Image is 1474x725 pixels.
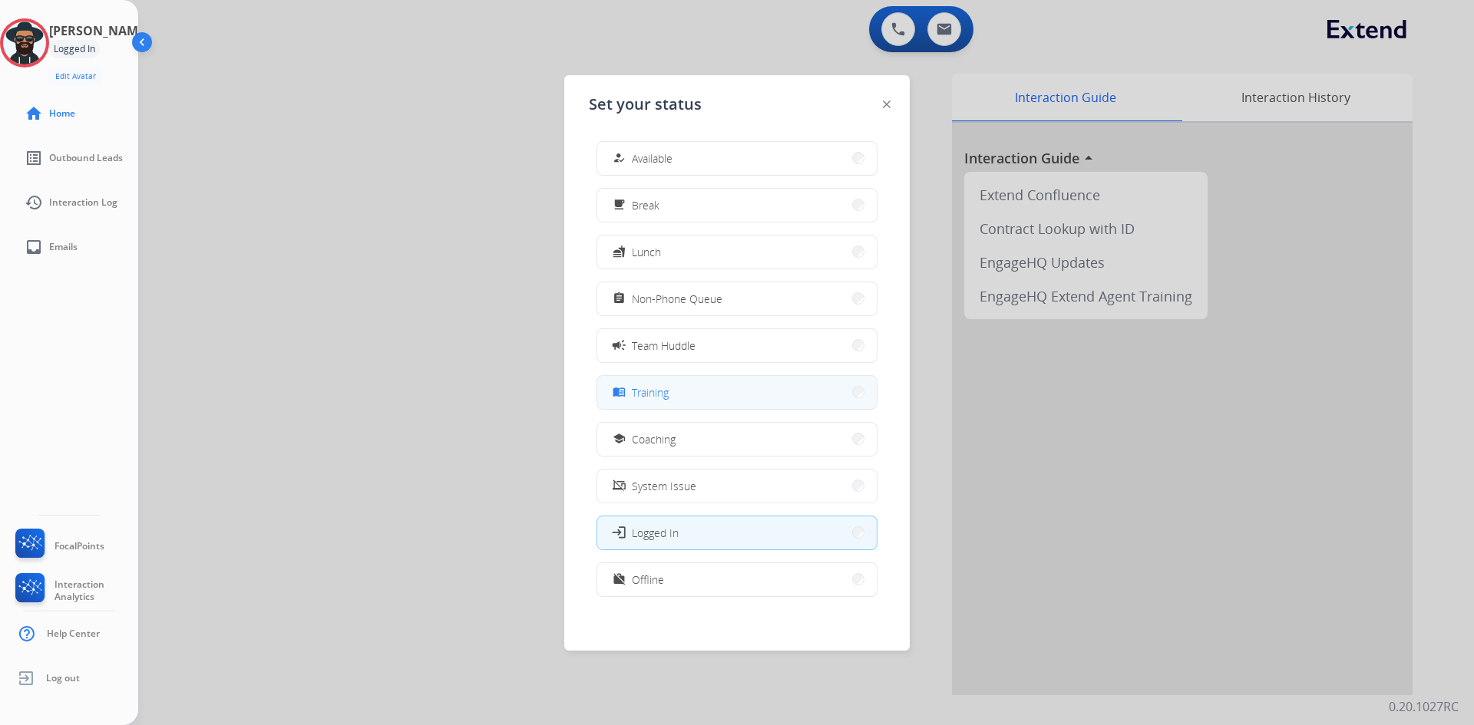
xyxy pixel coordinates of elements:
[597,236,877,269] button: Lunch
[632,291,722,307] span: Non-Phone Queue
[613,152,626,165] mat-icon: how_to_reg
[597,142,877,175] button: Available
[25,238,43,256] mat-icon: inbox
[597,189,877,222] button: Break
[632,150,673,166] span: Available
[883,101,891,108] img: close-button
[597,563,877,596] button: Offline
[611,338,626,353] mat-icon: campaign
[611,525,626,540] mat-icon: login
[613,479,626,493] mat-icon: phonelink_off
[613,292,626,305] mat-icon: assignment
[12,573,138,608] a: Interaction Analytics
[597,423,877,456] button: Coaching
[597,329,877,362] button: Team Huddle
[613,386,626,399] mat-icon: menu_book
[613,433,626,446] mat-icon: school
[589,94,702,115] span: Set your status
[55,540,104,552] span: FocalPoints
[49,196,117,209] span: Interaction Log
[49,68,102,85] button: Edit Avatar
[613,199,626,212] mat-icon: free_breakfast
[632,478,696,494] span: System Issue
[25,193,43,212] mat-icon: history
[597,470,877,503] button: System Issue
[613,246,626,259] mat-icon: fastfood
[49,241,78,253] span: Emails
[46,672,80,684] span: Log out
[597,376,877,409] button: Training
[632,338,696,354] span: Team Huddle
[597,282,877,315] button: Non-Phone Queue
[632,244,661,260] span: Lunch
[3,21,46,64] img: avatar
[632,431,676,447] span: Coaching
[597,516,877,549] button: Logged In
[25,149,43,167] mat-icon: list_alt
[55,578,138,603] span: Interaction Analytics
[49,107,75,120] span: Home
[49,40,100,58] div: Logged In
[632,384,669,400] span: Training
[1389,697,1459,716] p: 0.20.1027RC
[12,529,104,564] a: FocalPoints
[49,21,149,40] h3: [PERSON_NAME]
[25,104,43,123] mat-icon: home
[632,525,679,541] span: Logged In
[49,152,123,164] span: Outbound Leads
[613,573,626,586] mat-icon: work_off
[632,197,659,213] span: Break
[632,572,664,588] span: Offline
[47,628,100,640] span: Help Center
